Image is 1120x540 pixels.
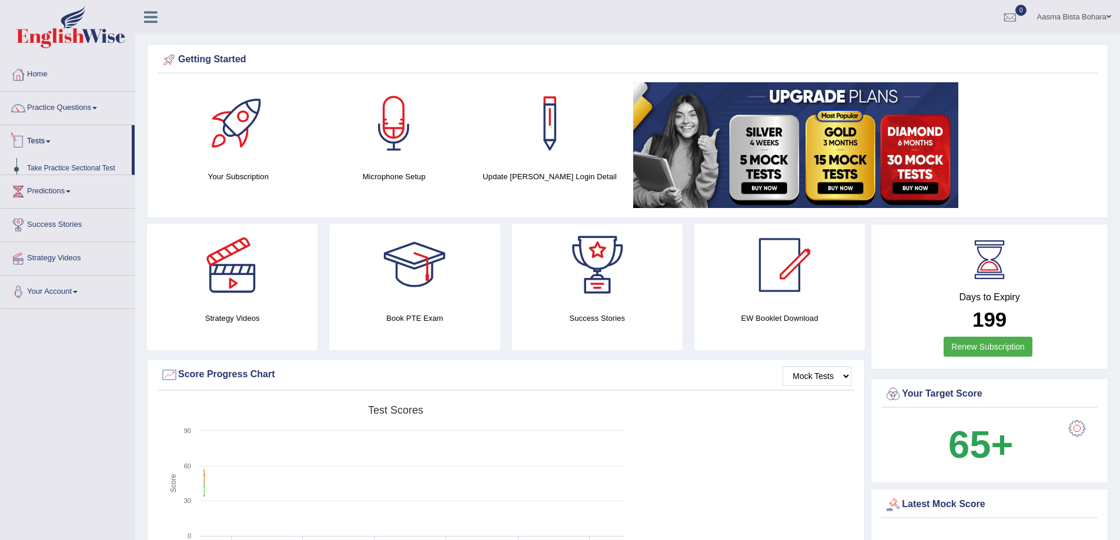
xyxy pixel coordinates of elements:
[972,308,1007,331] b: 199
[1,209,135,238] a: Success Stories
[1,175,135,204] a: Predictions
[22,158,132,179] a: Take Practice Sectional Test
[1,276,135,305] a: Your Account
[184,497,191,504] text: 30
[169,474,178,493] tspan: Score
[633,82,958,208] img: small5.jpg
[161,366,851,384] div: Score Progress Chart
[884,385,1095,403] div: Your Target Score
[884,496,1095,514] div: Latest Mock Score
[1,92,135,121] a: Practice Questions
[478,170,622,183] h4: Update [PERSON_NAME] Login Detail
[512,312,683,324] h4: Success Stories
[944,337,1032,357] a: Renew Subscription
[161,51,1095,69] div: Getting Started
[184,427,191,434] text: 90
[329,312,500,324] h4: Book PTE Exam
[1,125,132,155] a: Tests
[368,404,423,416] tspan: Test scores
[948,423,1013,466] b: 65+
[694,312,865,324] h4: EW Booklet Download
[884,292,1095,303] h4: Days to Expiry
[322,170,466,183] h4: Microphone Setup
[1,242,135,271] a: Strategy Videos
[1,58,135,88] a: Home
[188,532,191,539] text: 0
[166,170,310,183] h4: Your Subscription
[1015,5,1027,16] span: 0
[184,462,191,469] text: 60
[147,312,317,324] h4: Strategy Videos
